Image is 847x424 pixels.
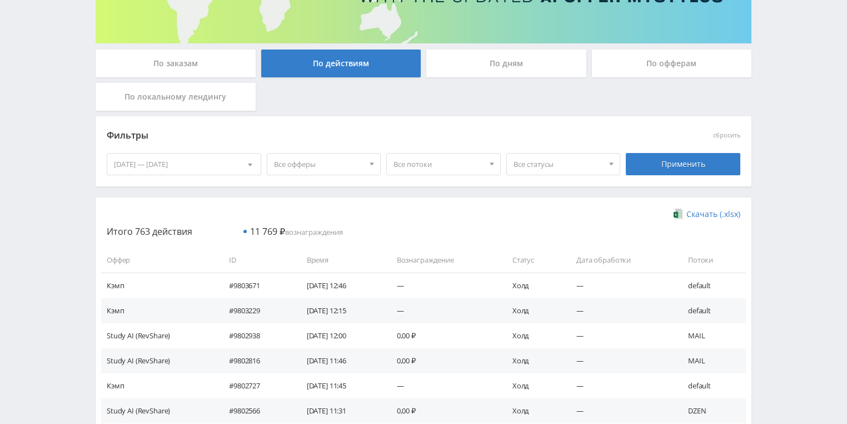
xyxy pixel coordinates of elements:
[296,398,386,423] td: [DATE] 11:31
[501,373,565,398] td: Холд
[218,298,296,323] td: #9803229
[386,298,501,323] td: —
[296,298,386,323] td: [DATE] 12:15
[501,273,565,298] td: Холд
[101,348,218,373] td: Study AI (RevShare)
[218,273,296,298] td: #9803671
[626,153,740,175] div: Применить
[218,373,296,398] td: #9802727
[101,298,218,323] td: Кэмп
[501,248,565,273] td: Статус
[386,398,501,423] td: 0,00 ₽
[565,323,677,348] td: —
[218,248,296,273] td: ID
[677,348,746,373] td: MAIL
[677,398,746,423] td: DZEN
[565,273,677,298] td: —
[501,398,565,423] td: Холд
[565,248,677,273] td: Дата обработки
[101,398,218,423] td: Study AI (RevShare)
[107,154,261,175] div: [DATE] — [DATE]
[250,225,285,238] span: 11 769 ₽
[218,398,296,423] td: #9802566
[296,348,386,373] td: [DATE] 11:46
[250,227,343,237] span: вознаграждения
[501,323,565,348] td: Холд
[713,132,740,139] button: сбросить
[393,154,484,175] span: Все потоки
[101,373,218,398] td: Кэмп
[592,50,752,77] div: По офферам
[296,373,386,398] td: [DATE] 11:45
[101,248,218,273] td: Оффер
[218,348,296,373] td: #9802816
[107,127,581,144] div: Фильтры
[677,373,746,398] td: default
[274,154,364,175] span: Все офферы
[565,373,677,398] td: —
[686,210,740,219] span: Скачать (.xlsx)
[296,248,386,273] td: Время
[565,398,677,423] td: —
[101,323,218,348] td: Study AI (RevShare)
[565,298,677,323] td: —
[677,298,746,323] td: default
[101,273,218,298] td: Кэмп
[296,323,386,348] td: [DATE] 12:00
[426,50,586,77] div: По дням
[677,323,746,348] td: MAIL
[501,348,565,373] td: Холд
[96,50,256,77] div: По заказам
[386,323,501,348] td: 0,00 ₽
[501,298,565,323] td: Холд
[261,50,421,77] div: По действиям
[96,83,256,111] div: По локальному лендингу
[107,225,192,238] span: Итого 763 действия
[565,348,677,373] td: —
[218,323,296,348] td: #9802938
[674,209,740,220] a: Скачать (.xlsx)
[386,373,501,398] td: —
[514,154,604,175] span: Все статусы
[674,208,683,219] img: xlsx
[386,248,501,273] td: Вознаграждение
[296,273,386,298] td: [DATE] 12:46
[677,248,746,273] td: Потоки
[677,273,746,298] td: default
[386,348,501,373] td: 0,00 ₽
[386,273,501,298] td: —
